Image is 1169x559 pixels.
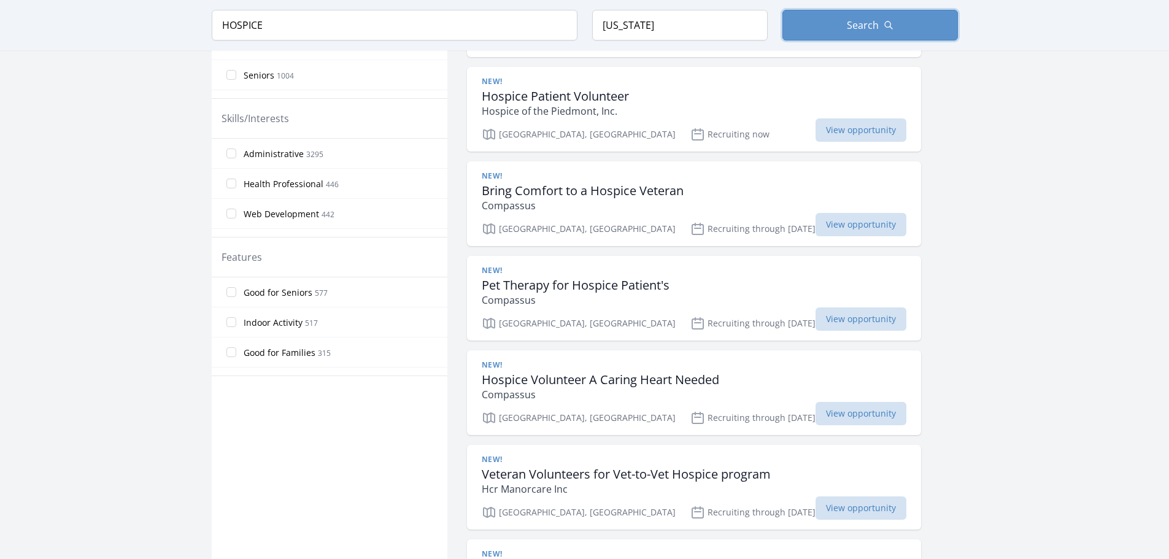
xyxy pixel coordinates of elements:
p: [GEOGRAPHIC_DATA], [GEOGRAPHIC_DATA] [482,505,676,520]
span: Indoor Activity [244,317,303,329]
input: Indoor Activity 517 [226,317,236,327]
h3: Bring Comfort to a Hospice Veteran [482,183,684,198]
button: Search [782,10,958,40]
legend: Skills/Interests [222,111,289,126]
span: 442 [322,209,334,220]
span: New! [482,171,503,181]
span: Good for Seniors [244,287,312,299]
span: View opportunity [816,307,906,331]
span: New! [482,455,503,465]
span: 577 [315,288,328,298]
p: Hcr Manorcare Inc [482,482,771,496]
span: Web Development [244,208,319,220]
span: New! [482,266,503,276]
input: Seniors 1004 [226,70,236,80]
input: Health Professional 446 [226,179,236,188]
h3: Veteran Volunteers for Vet-to-Vet Hospice program [482,467,771,482]
span: Health Professional [244,178,323,190]
span: View opportunity [816,118,906,142]
h3: Hospice Volunteer A Caring Heart Needed [482,372,719,387]
a: New! Hospice Patient Volunteer Hospice of the Piedmont, Inc. [GEOGRAPHIC_DATA], [GEOGRAPHIC_DATA]... [467,67,921,152]
p: Recruiting through [DATE] [690,222,816,236]
a: New! Veteran Volunteers for Vet-to-Vet Hospice program Hcr Manorcare Inc [GEOGRAPHIC_DATA], [GEOG... [467,445,921,530]
input: Good for Seniors 577 [226,287,236,297]
input: Administrative 3295 [226,148,236,158]
p: [GEOGRAPHIC_DATA], [GEOGRAPHIC_DATA] [482,411,676,425]
p: Recruiting through [DATE] [690,316,816,331]
span: Search [847,18,879,33]
span: View opportunity [816,213,906,236]
p: [GEOGRAPHIC_DATA], [GEOGRAPHIC_DATA] [482,316,676,331]
span: View opportunity [816,496,906,520]
h3: Pet Therapy for Hospice Patient's [482,278,669,293]
legend: Features [222,250,262,264]
span: 3295 [306,149,323,160]
span: New! [482,360,503,370]
input: Good for Families 315 [226,347,236,357]
span: Seniors [244,69,274,82]
p: Compassus [482,293,669,307]
input: Web Development 442 [226,209,236,218]
span: View opportunity [816,402,906,425]
span: New! [482,549,503,559]
p: Compassus [482,387,719,402]
p: Recruiting through [DATE] [690,411,816,425]
a: New! Pet Therapy for Hospice Patient's Compassus [GEOGRAPHIC_DATA], [GEOGRAPHIC_DATA] Recruiting ... [467,256,921,341]
span: New! [482,77,503,87]
a: New! Bring Comfort to a Hospice Veteran Compassus [GEOGRAPHIC_DATA], [GEOGRAPHIC_DATA] Recruiting... [467,161,921,246]
span: 517 [305,318,318,328]
input: Keyword [212,10,577,40]
p: Recruiting now [690,127,770,142]
span: 1004 [277,71,294,81]
span: Administrative [244,148,304,160]
p: [GEOGRAPHIC_DATA], [GEOGRAPHIC_DATA] [482,127,676,142]
span: 315 [318,348,331,358]
a: New! Hospice Volunteer A Caring Heart Needed Compassus [GEOGRAPHIC_DATA], [GEOGRAPHIC_DATA] Recru... [467,350,921,435]
p: Hospice of the Piedmont, Inc. [482,104,629,118]
span: Good for Families [244,347,315,359]
p: Recruiting through [DATE] [690,505,816,520]
p: Compassus [482,198,684,213]
input: Location [592,10,768,40]
p: [GEOGRAPHIC_DATA], [GEOGRAPHIC_DATA] [482,222,676,236]
h3: Hospice Patient Volunteer [482,89,629,104]
span: 446 [326,179,339,190]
